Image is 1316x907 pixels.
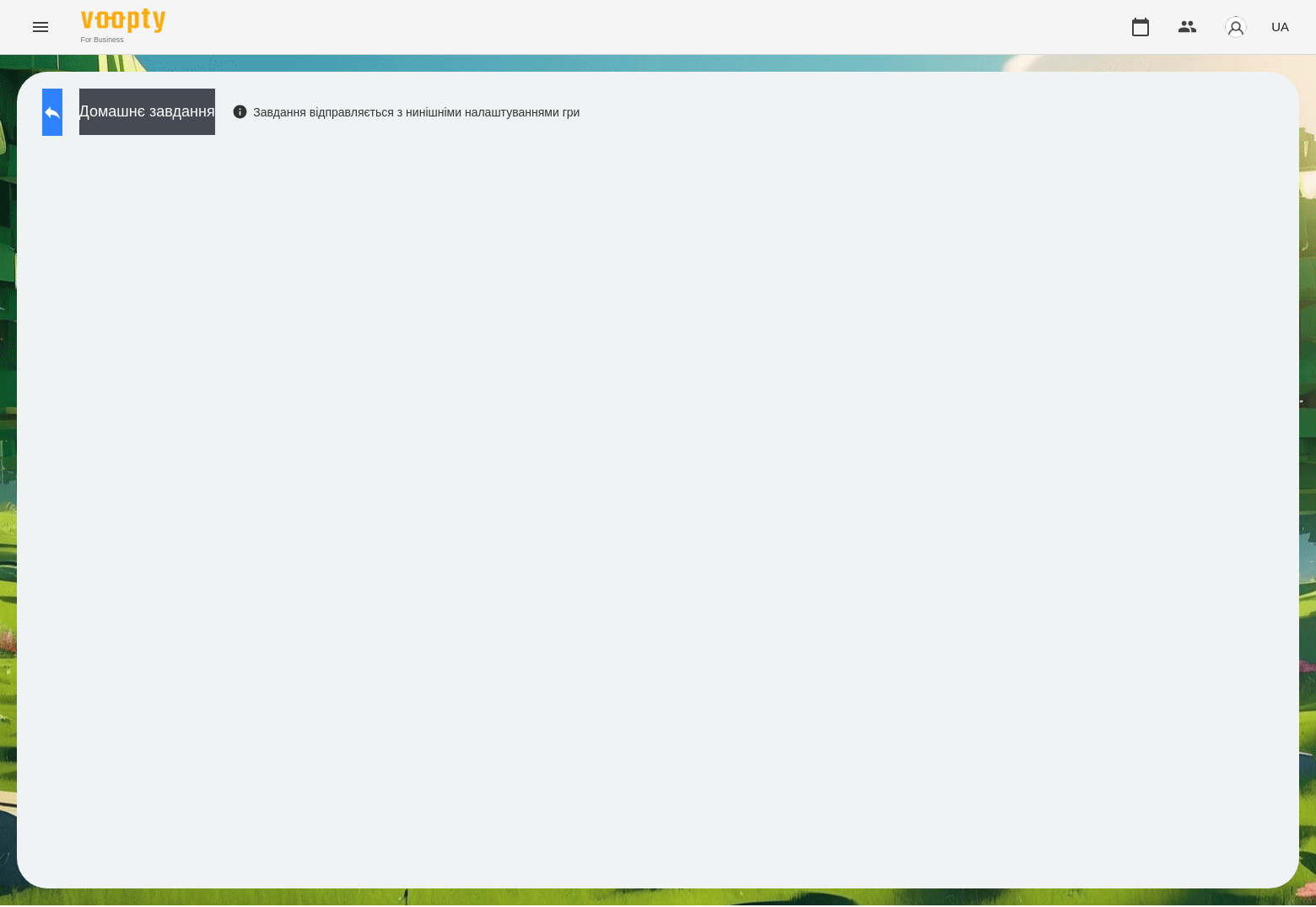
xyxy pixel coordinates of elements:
img: avatar_s.png [1224,15,1248,39]
button: Menu [20,7,61,47]
div: Завдання відправляється з нинішніми налаштуваннями гри [232,104,580,121]
img: Voopty Logo [81,8,165,33]
button: Домашнє завдання [79,89,215,135]
span: For Business [81,35,165,46]
span: UA [1271,18,1289,35]
button: UA [1265,11,1296,42]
